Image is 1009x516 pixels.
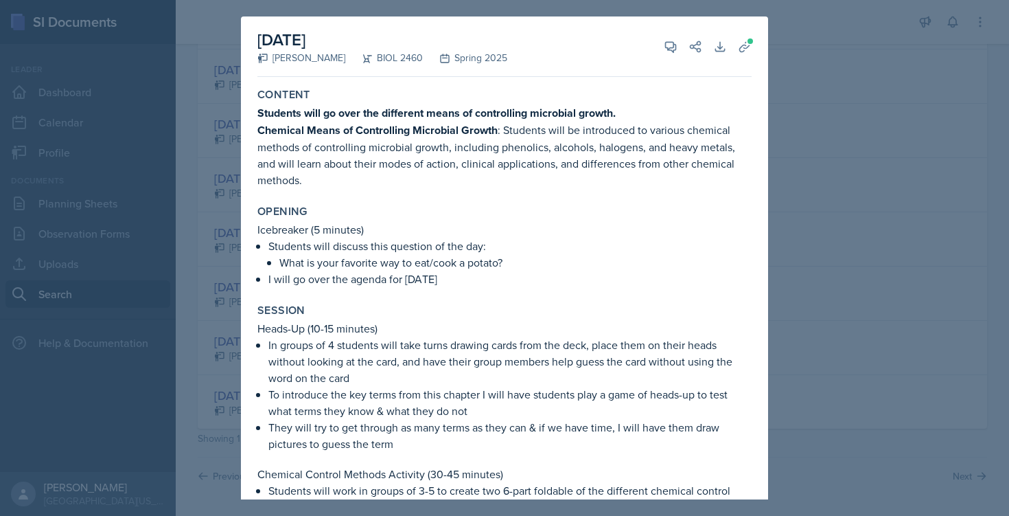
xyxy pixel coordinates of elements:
[279,254,752,271] p: What is your favorite way to eat/cook a potato?
[268,271,752,287] p: I will go over the agenda for [DATE]
[257,466,752,482] p: Chemical Control Methods Activity (30-45 minutes)
[268,337,752,386] p: In groups of 4 students will take turns drawing cards from the deck, place them on their heads wi...
[423,51,507,65] div: Spring 2025
[257,27,507,52] h2: [DATE]
[257,105,616,121] strong: Students will go over the different means of controlling microbial growth.
[268,386,752,419] p: To introduce the key terms from this chapter I will have students play a game of heads-up to test...
[257,88,310,102] label: Content
[257,51,345,65] div: [PERSON_NAME]
[345,51,423,65] div: BIOL 2460
[257,304,305,317] label: Session
[268,419,752,452] p: They will try to get through as many terms as they can & if we have time, I will have them draw p...
[257,122,752,188] p: : Students will be introduced to various chemical methods of controlling microbial growth, includ...
[257,221,752,238] p: Icebreaker (5 minutes)
[257,205,308,218] label: Opening
[268,238,752,254] p: Students will discuss this question of the day:
[257,320,752,337] p: Heads-Up (10-15 minutes)
[257,122,498,138] strong: Chemical Means of Controlling Microbial Growth
[268,482,752,515] p: Students will work in groups of 3-5 to create two 6-part foldable of the different chemical contr...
